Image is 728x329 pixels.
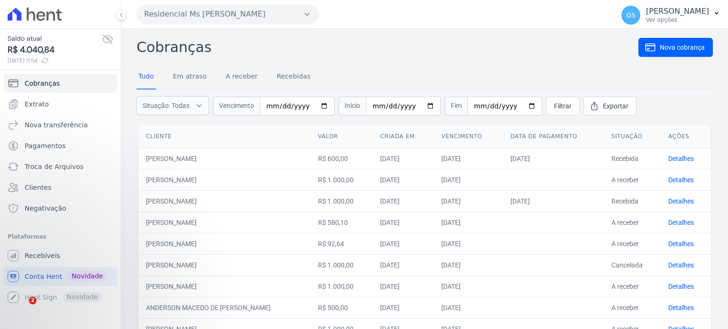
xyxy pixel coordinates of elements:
a: Exportar [583,97,637,116]
td: ANDERSON MACEDO DE [PERSON_NAME] [138,297,310,318]
a: Nova transferência [4,116,117,134]
nav: Sidebar [8,74,113,307]
td: R$ 1.000,00 [310,169,373,190]
a: Em atraso [171,65,209,89]
a: Recebíveis [4,246,117,265]
td: R$ 92,64 [310,233,373,254]
a: Pagamentos [4,136,117,155]
td: [PERSON_NAME] [138,233,310,254]
a: Cobranças [4,74,117,93]
td: A receber [604,212,661,233]
th: Ações [661,125,711,148]
span: Fim [445,97,467,116]
div: Plataformas [8,231,113,242]
span: Nova cobrança [660,43,705,52]
iframe: Intercom live chat [9,297,32,320]
td: [DATE] [373,148,434,169]
span: Conta Hent [25,272,62,281]
td: [DATE] [434,254,503,276]
td: [PERSON_NAME] [138,190,310,212]
td: Recebida [604,148,661,169]
a: Detalhes [668,261,694,269]
th: Cliente [138,125,310,148]
span: Troca de Arquivos [25,162,83,171]
td: [DATE] [373,233,434,254]
a: Conta Hent Novidade [4,267,117,286]
span: Novidade [68,271,107,281]
td: [DATE] [434,276,503,297]
a: Nova cobrança [638,38,713,57]
td: [DATE] [373,297,434,318]
span: Saldo atual [8,34,102,44]
span: Negativação [25,204,66,213]
a: Detalhes [668,176,694,184]
span: Clientes [25,183,51,192]
p: Ver opções [646,16,709,24]
td: [DATE] [373,276,434,297]
button: GS [PERSON_NAME] Ver opções [614,2,728,28]
span: Filtrar [554,101,572,111]
td: [PERSON_NAME] [138,254,310,276]
a: Detalhes [668,219,694,226]
a: Troca de Arquivos [4,157,117,176]
span: GS [626,12,636,18]
th: Data de pagamento [503,125,604,148]
th: Valor [310,125,373,148]
td: A receber [604,297,661,318]
a: Detalhes [668,197,694,205]
td: [PERSON_NAME] [138,148,310,169]
span: Cobranças [25,79,60,88]
span: Recebíveis [25,251,60,260]
p: [PERSON_NAME] [646,7,709,16]
td: [PERSON_NAME] [138,169,310,190]
td: [DATE] [434,297,503,318]
td: A receber [604,169,661,190]
span: Nova transferência [25,120,88,130]
td: [DATE] [373,254,434,276]
span: Vencimento [213,97,260,116]
a: Detalhes [668,240,694,248]
h2: Cobranças [136,36,638,58]
td: [DATE] [373,169,434,190]
th: Situação [604,125,661,148]
td: [DATE] [434,212,503,233]
td: R$ 1.000,00 [310,190,373,212]
a: Detalhes [668,283,694,290]
span: [DATE] 11:54 [8,56,102,65]
td: R$ 1.000,00 [310,254,373,276]
td: [PERSON_NAME] [138,212,310,233]
a: Detalhes [668,304,694,311]
td: Recebida [604,190,661,212]
td: [DATE] [434,233,503,254]
td: R$ 600,00 [310,148,373,169]
span: Situação: Todas [143,101,190,110]
span: Exportar [603,101,628,111]
th: Criada em [373,125,434,148]
td: Cancelada [604,254,661,276]
button: Residencial Ms [PERSON_NAME] [136,5,318,24]
a: Extrato [4,95,117,114]
td: R$ 580,10 [310,212,373,233]
td: [DATE] [434,190,503,212]
a: Negativação [4,199,117,218]
span: R$ 4.040,84 [8,44,102,56]
a: Recebidas [275,65,313,89]
a: Detalhes [668,155,694,162]
td: [DATE] [503,148,604,169]
td: [DATE] [373,190,434,212]
button: Situação: Todas [136,96,209,115]
td: A receber [604,233,661,254]
td: R$ 500,00 [310,297,373,318]
td: A receber [604,276,661,297]
td: [DATE] [503,190,604,212]
a: Tudo [136,65,156,89]
td: [DATE] [373,212,434,233]
td: R$ 1.000,00 [310,276,373,297]
a: Clientes [4,178,117,197]
span: Extrato [25,99,49,109]
td: [PERSON_NAME] [138,276,310,297]
td: [DATE] [434,169,503,190]
span: Início [338,97,366,116]
span: 2 [29,297,36,304]
th: Vencimento [434,125,503,148]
